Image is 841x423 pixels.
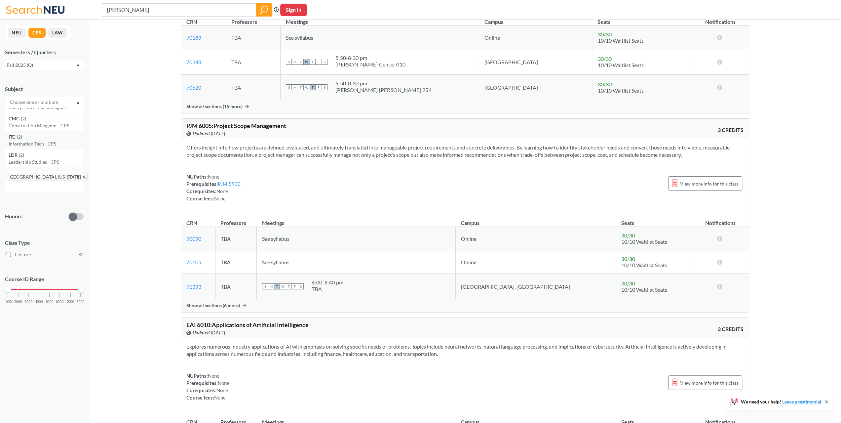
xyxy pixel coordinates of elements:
span: Class Type [5,239,84,246]
span: View more info for this class [680,379,739,387]
div: magnifying glass [256,3,272,17]
span: Updated [DATE] [193,329,225,336]
a: 70189 [186,34,201,41]
span: S [322,84,327,90]
td: TBA [215,274,257,299]
span: None [216,188,228,194]
span: ( 2 ) [21,116,26,121]
th: Notifications [692,213,749,227]
svg: magnifying glass [260,5,268,15]
span: 6000 [56,300,64,304]
span: 10/10 Waitlist Seats [597,87,643,94]
span: We need your help! [741,400,821,404]
span: 30 / 30 [597,81,611,87]
span: S [298,283,304,289]
div: Fall 2025 (Q) [7,62,76,69]
a: 70090 [186,235,201,242]
span: None [214,395,226,401]
td: TBA [226,26,280,49]
span: 10/10 Waitlist Seats [621,262,667,268]
span: None [216,387,228,393]
p: Leadership Studies - CPS [9,159,83,165]
span: 7000 [66,300,74,304]
a: 71393 [186,283,201,290]
span: Show all sections (15 more) [186,104,243,109]
td: Online [455,250,616,274]
span: Updated [DATE] [193,130,225,137]
td: Online [479,26,592,49]
span: 3 CREDITS [718,325,744,333]
p: Construction Mangmnt - CPS [9,122,83,129]
td: TBA [226,49,280,75]
span: 3 CREDITS [718,126,744,134]
td: TBA [215,250,257,274]
span: 35 [78,251,84,258]
div: 5:50 - 8:30 pm [335,55,405,61]
span: 30 / 30 [621,280,635,286]
span: M [268,283,274,289]
span: 10/10 Waitlist Seats [597,37,643,44]
p: Honors [5,213,22,220]
span: See syllabus [262,259,289,265]
span: 10/10 Waitlist Seats [597,62,643,68]
div: Semesters / Quarters [5,49,84,56]
div: TBA [312,286,343,292]
a: 70105 [186,259,201,265]
th: Seats [616,213,692,227]
span: F [316,59,322,65]
input: Class, professor, course number, "phrase" [106,4,251,16]
span: W [304,84,310,90]
span: 30 / 30 [597,31,611,37]
th: Campus [455,213,616,227]
span: M [292,59,298,65]
section: Explores numerous industry applications of AI with emphasis on solving specific needs or problems... [186,343,744,358]
div: [PERSON_NAME] [PERSON_NAME] 254 [335,87,432,93]
span: PJM 6005 : Project Scope Management [186,122,286,129]
div: 6:00 - 8:40 pm [312,279,343,286]
div: 5:50 - 8:30 pm [335,80,432,87]
a: PJM 5900 [218,181,241,187]
span: 1000 [4,300,12,304]
span: 4000 [35,300,43,304]
button: CPS [28,28,46,38]
div: Subject [5,85,84,93]
div: NUPaths: Prerequisites: Corequisites: Course fees: [186,173,241,202]
th: Professors [215,213,257,227]
span: LDR [9,151,19,159]
span: 30 / 30 [597,56,611,62]
label: Lecture [6,250,84,259]
p: Information Tech - CPS [9,141,83,147]
span: T [298,84,304,90]
div: NUPaths: Prerequisites: Corequisites: Course fees: [186,372,230,401]
span: 2000 [14,300,22,304]
svg: X to remove pill [83,176,86,179]
a: 70520 [186,84,201,91]
span: See syllabus [286,34,313,41]
span: 8000 [77,300,85,304]
div: Show all sections (15 more) [181,100,749,113]
svg: Dropdown arrow [76,64,80,67]
span: T [310,84,316,90]
span: 10/10 Waitlist Seats [621,286,667,293]
span: W [304,59,310,65]
span: Show all sections (6 more) [186,303,240,309]
section: Offers insight into how projects are defined, evaluated, and ultimately translated into manageabl... [186,144,744,158]
div: CRN [186,219,197,227]
span: F [316,84,322,90]
button: LAW [48,28,67,38]
span: M [292,84,298,90]
span: CMG [9,115,21,122]
td: TBA [215,227,257,250]
a: Leave a testimonial [782,399,821,404]
div: Fall 2025 (Q)Dropdown arrow [5,60,84,70]
td: [GEOGRAPHIC_DATA] [479,75,592,100]
span: [GEOGRAPHIC_DATA], [US_STATE]X to remove pill [7,173,88,181]
button: Sign In [280,4,307,16]
span: See syllabus [262,235,289,242]
span: W [280,283,286,289]
span: F [292,283,298,289]
span: 3000 [25,300,33,304]
div: [GEOGRAPHIC_DATA], [US_STATE]X to remove pillDropdown arrow [5,171,84,192]
span: View more info for this class [680,180,739,188]
span: S [286,84,292,90]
